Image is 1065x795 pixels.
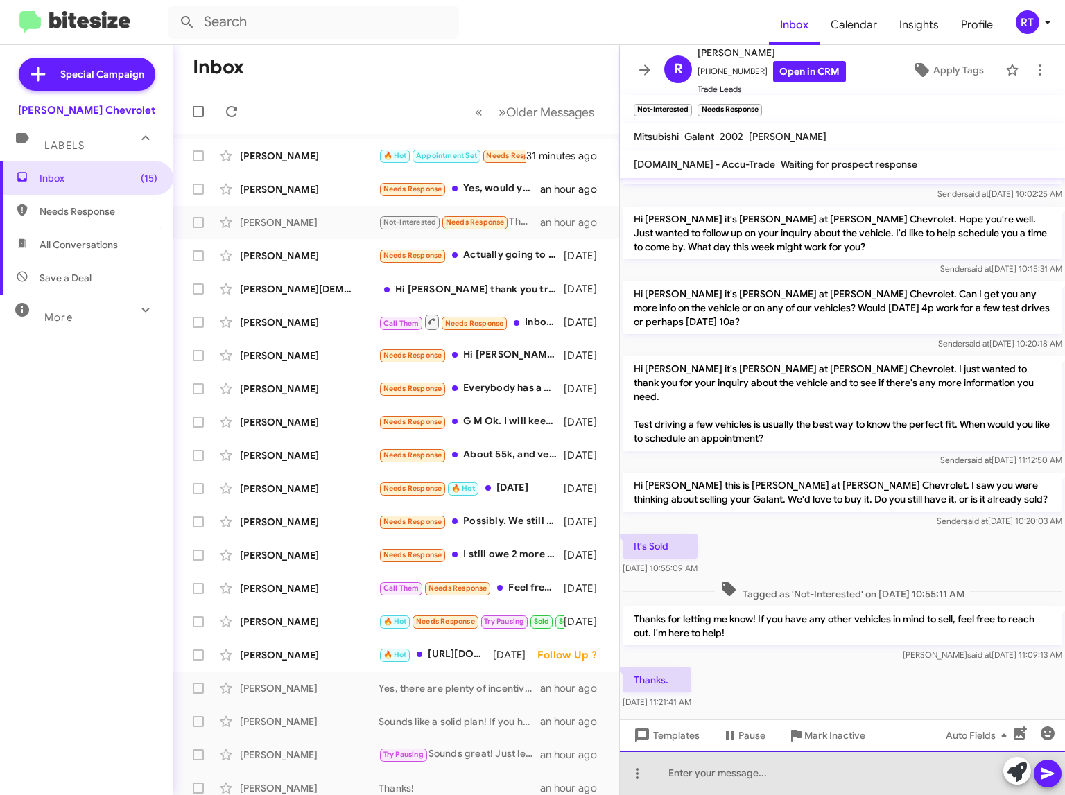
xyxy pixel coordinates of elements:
p: Hi [PERSON_NAME] it's [PERSON_NAME] at [PERSON_NAME] Chevrolet. I just wanted to thank you for yo... [623,356,1062,451]
span: Needs Response [416,617,475,626]
div: [PERSON_NAME] [240,781,379,795]
span: « [475,103,483,121]
div: [PERSON_NAME] [240,615,379,629]
span: Mark Inactive [804,723,865,748]
div: [DATE] [379,480,564,496]
button: Auto Fields [935,723,1023,748]
span: [PERSON_NAME] [698,44,846,61]
span: Profile [950,5,1004,45]
span: Needs Response [445,319,504,328]
div: Hi [PERSON_NAME] thank you truly for the text Do you have car available? I m interested in the Ch... [379,282,564,296]
button: Templates [620,723,711,748]
span: Needs Response [40,204,157,218]
span: Sender [DATE] 10:15:31 AM [940,263,1062,274]
div: [DATE] [564,282,608,296]
span: Needs Response [486,151,545,160]
div: [PERSON_NAME] [240,415,379,429]
div: [PERSON_NAME] [240,648,379,662]
span: Needs Response [428,584,487,593]
span: Call Them [383,584,419,593]
div: Possibly. We still have an active loan on the car. [379,514,564,530]
p: Hi [PERSON_NAME] it's [PERSON_NAME] at [PERSON_NAME] Chevrolet. Hope you're well. Just wanted to ... [623,207,1062,259]
div: [PERSON_NAME] [240,715,379,728]
div: [PERSON_NAME] Chevrolet [18,103,155,117]
div: [PERSON_NAME] [240,448,379,462]
span: Insights [888,5,950,45]
span: said at [967,455,992,465]
div: an hour ago [540,748,608,762]
span: said at [967,263,992,274]
div: [DATE] [564,615,608,629]
div: [PERSON_NAME] [240,548,379,562]
span: 🔥 Hot [383,151,407,160]
span: Needs Response [383,184,442,193]
div: [DATE] [564,548,608,562]
span: R [674,58,683,80]
span: Sold [534,617,550,626]
button: RT [1004,10,1050,34]
div: Thanks. [379,214,540,230]
div: Hi [PERSON_NAME] - I'm guessing this text was auto generated...I am the guy who you were checking... [379,347,564,363]
div: Yes, there are plenty of incentives on the Blazer and other vehicles? When are you free to come b... [379,681,540,695]
p: Thanks for letting me know! If you have any other vehicles in mind to sell, feel free to reach ou... [623,606,1062,645]
div: Feel free to call me if you'd like I don't have time to come into the dealership [379,580,564,596]
span: Galant [684,130,714,143]
div: [URL][DOMAIN_NAME] [379,647,493,663]
div: Ok, I had a feeling that would happen. If you get another similar Blazer please let me know. [379,148,526,164]
p: Hi [PERSON_NAME] it's [PERSON_NAME] at [PERSON_NAME] Chevrolet. Can I get you any more info on th... [623,281,1062,334]
div: [PERSON_NAME] [240,249,379,263]
span: 🔥 Hot [383,650,407,659]
a: Inbox [769,5,820,45]
span: Sold Verified [559,617,605,626]
div: [DATE] [564,415,608,429]
span: [DATE] 11:21:41 AM [623,697,691,707]
div: Everybody has a price [379,381,564,396]
div: [DATE] [564,249,608,263]
span: Sender [DATE] 10:02:25 AM [937,189,1062,199]
nav: Page navigation example [467,98,603,126]
span: Needs Response [383,451,442,460]
a: Special Campaign [19,58,155,91]
span: 🔥 Hot [451,484,475,493]
div: [PERSON_NAME] [240,349,379,362]
div: [DATE] [564,448,608,462]
span: Appointment Set [416,151,477,160]
div: [PERSON_NAME] [240,582,379,595]
span: Apply Tags [933,58,984,82]
a: Calendar [820,5,888,45]
span: Labels [44,139,85,152]
button: Mark Inactive [777,723,876,748]
span: (15) [141,171,157,185]
span: [PERSON_NAME] [DATE] 11:09:13 AM [903,649,1062,660]
span: Save a Deal [40,271,92,285]
div: [DATE] [493,648,537,662]
span: said at [967,649,992,660]
div: [DATE] [564,582,608,595]
span: Not-Interested [383,218,437,227]
span: Needs Response [383,550,442,559]
span: Tagged as 'Not-Interested' on [DATE] 10:55:11 AM [715,581,970,601]
span: said at [964,516,988,526]
span: Special Campaign [60,67,144,81]
div: [PERSON_NAME] [240,216,379,229]
button: Next [490,98,603,126]
div: G M Ok. I will keep you posted. Thanks again. [379,414,564,430]
div: [PERSON_NAME][DEMOGRAPHIC_DATA] [240,282,379,296]
div: Yes, would you be interested in a 2018 Ford Transit Van T150'medium roof with 83,500 miles [379,181,540,197]
div: [DATE] [564,515,608,529]
span: Older Messages [506,105,594,120]
small: Needs Response [698,104,761,116]
span: said at [965,338,989,349]
span: Waiting for prospect response [781,158,917,171]
span: 2002 [720,130,743,143]
span: said at [964,189,989,199]
span: » [499,103,506,121]
div: [PERSON_NAME] [240,182,379,196]
div: RT [1016,10,1039,34]
div: [DATE] [564,315,608,329]
div: 31 minutes ago [526,149,608,163]
div: Sounds like a solid plan! If you have any questions in the meantime or want to discuss your vehic... [379,715,540,728]
div: [PERSON_NAME] [240,382,379,396]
